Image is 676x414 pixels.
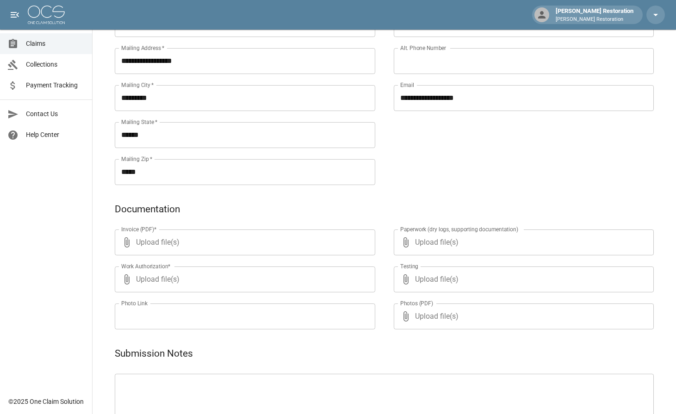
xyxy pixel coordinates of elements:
div: [PERSON_NAME] Restoration [552,6,637,23]
span: Upload file(s) [415,266,629,292]
label: Alt. Phone Number [400,44,446,52]
label: Photos (PDF) [400,299,433,307]
img: ocs-logo-white-transparent.png [28,6,65,24]
span: Upload file(s) [415,229,629,255]
span: Upload file(s) [415,303,629,329]
label: Mailing City [121,81,154,89]
label: Photo Link [121,299,148,307]
label: Invoice (PDF)* [121,225,157,233]
span: Contact Us [26,109,85,119]
label: Testing [400,262,418,270]
button: open drawer [6,6,24,24]
div: © 2025 One Claim Solution [8,397,84,406]
label: Work Authorization* [121,262,171,270]
label: Mailing Address [121,44,164,52]
span: Collections [26,60,85,69]
label: Email [400,81,414,89]
span: Upload file(s) [136,229,350,255]
span: Help Center [26,130,85,140]
label: Paperwork (dry logs, supporting documentation) [400,225,518,233]
span: Claims [26,39,85,49]
span: Payment Tracking [26,80,85,90]
label: Mailing State [121,118,157,126]
p: [PERSON_NAME] Restoration [556,16,633,24]
span: Upload file(s) [136,266,350,292]
label: Mailing Zip [121,155,153,163]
